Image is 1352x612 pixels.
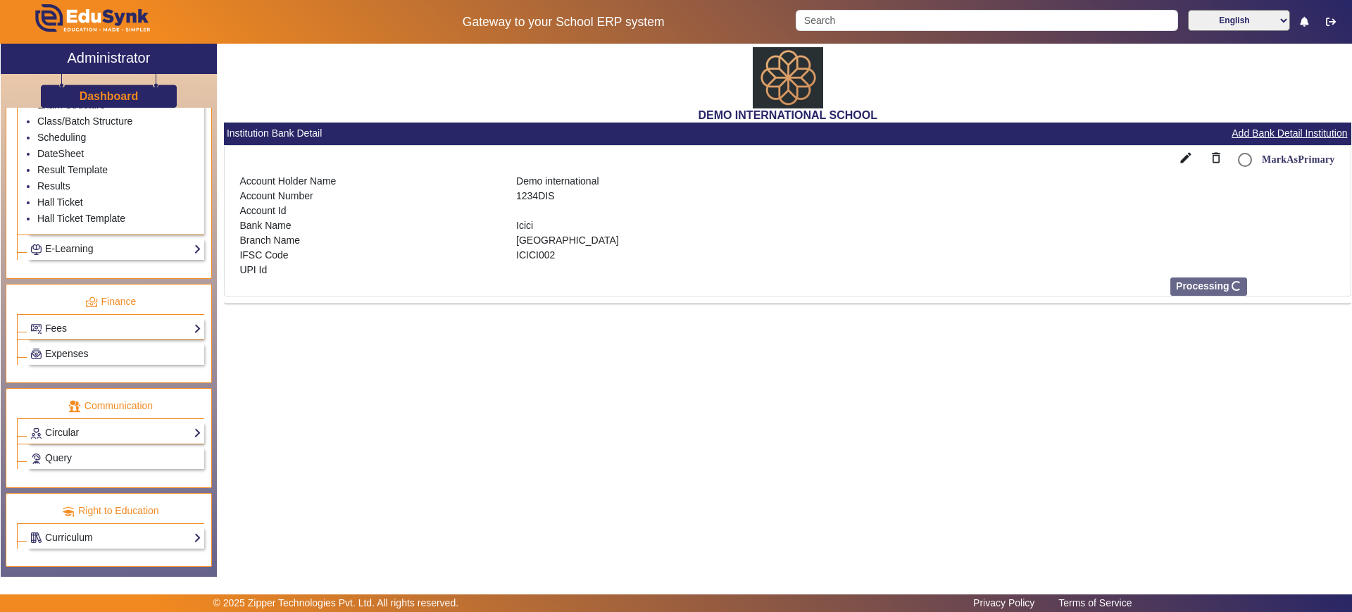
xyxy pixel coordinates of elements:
p: © 2025 Zipper Technologies Pvt. Ltd. All rights reserved. [213,596,459,611]
p: Communication [17,399,204,413]
img: Support-tickets.png [31,454,42,464]
h3: Dashboard [80,89,139,103]
img: rte.png [62,505,75,518]
a: Results [37,180,70,192]
img: Payroll.png [31,349,42,359]
p: Icici [516,218,1054,233]
a: Privacy Policy [966,594,1041,612]
img: abdd4561-dfa5-4bc5-9f22-bd710a8d2831 [753,47,823,108]
p: Right to Education [17,504,204,518]
p: UPI Id [239,263,501,277]
span: Institution Bank Detail [227,126,322,141]
p: Account Id [239,204,501,218]
a: Dashboard [79,89,139,104]
p: ICICI002 [516,248,1054,263]
h5: Gateway to your School ERP system [346,15,781,30]
p: Account Number [239,189,501,204]
a: DateSheet [37,148,84,159]
a: Expenses [30,346,201,362]
p: 1234DIS [516,189,1054,204]
a: Query [30,450,201,466]
span: Expenses [45,348,88,359]
p: IFSC Code [239,248,501,263]
a: Hall Ticket Template [37,213,125,224]
mat-icon: delete_outline [1209,151,1223,165]
a: Scheduling [37,132,86,143]
p: Demo international [516,174,1054,189]
mat-icon: edit [1179,151,1193,165]
button: Add Bank Detail Institution [1230,125,1348,142]
input: Search [796,10,1177,31]
h2: DEMO INTERNATIONAL SCHOOL [224,108,1351,122]
img: finance.png [85,296,98,308]
a: Administrator [1,44,217,74]
p: [GEOGRAPHIC_DATA] [516,233,1054,248]
p: Bank Name [239,218,501,233]
p: Branch Name [239,233,501,248]
img: communication.png [68,400,81,413]
p: Account Holder Name [239,174,501,189]
p: Finance [17,294,204,309]
label: MarkAsPrimary [1259,154,1335,166]
a: Class/Batch Structure [37,115,132,127]
a: Result Template [37,164,108,175]
a: Terms of Service [1051,594,1139,612]
span: Query [45,452,72,463]
a: Hall Ticket [37,196,83,208]
h2: Administrator [68,49,151,66]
